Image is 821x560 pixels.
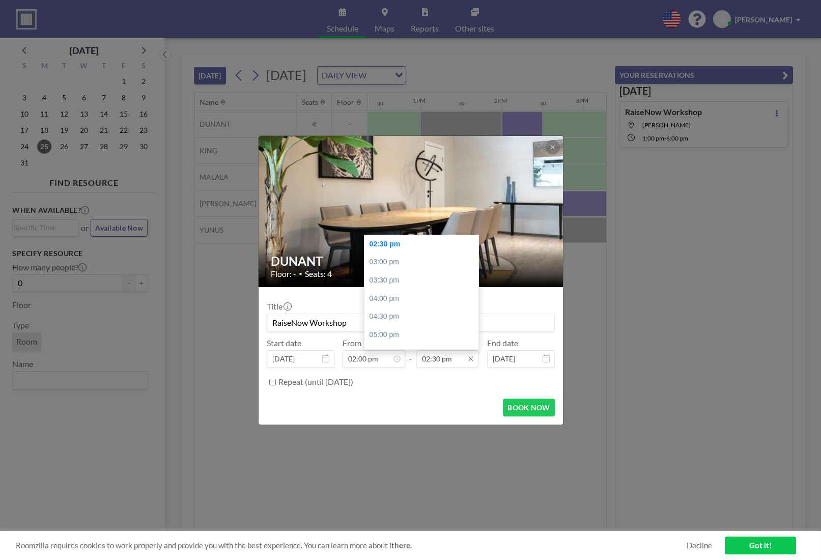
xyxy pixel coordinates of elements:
[299,270,302,277] span: •
[267,314,554,331] input: Jan's reservation
[364,235,484,254] div: 02:30 pm
[271,254,552,269] h2: DUNANT
[364,307,484,326] div: 04:30 pm
[271,269,296,279] span: Floor: -
[364,271,484,290] div: 03:30 pm
[343,338,361,348] label: From
[267,338,301,348] label: Start date
[364,290,484,308] div: 04:00 pm
[16,541,687,550] span: Roomzilla requires cookies to work properly and provide you with the best experience. You can lea...
[278,377,353,387] label: Repeat (until [DATE])
[409,342,412,364] span: -
[267,301,291,312] label: Title
[364,326,484,344] div: 05:00 pm
[305,269,332,279] span: Seats: 4
[487,338,518,348] label: End date
[259,109,564,313] img: 537.jpg
[364,344,484,362] div: 05:30 pm
[687,541,712,550] a: Decline
[503,399,554,416] button: BOOK NOW
[364,253,484,271] div: 03:00 pm
[394,541,412,550] a: here.
[725,537,796,554] a: Got it!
